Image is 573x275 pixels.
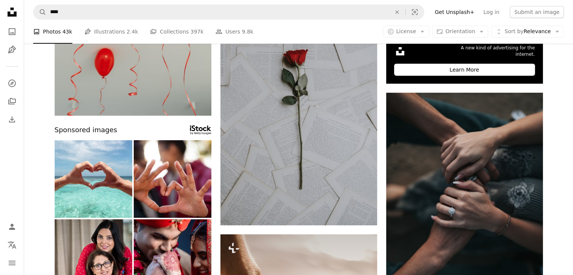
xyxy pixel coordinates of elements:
[504,28,523,34] span: Sort by
[55,140,132,218] img: heart shape with a male and female hand. Clear blue water as background. Freedom in paradise concept
[479,6,504,18] a: Log in
[510,6,564,18] button: Submit an image
[242,27,253,36] span: 9.8k
[448,45,535,58] span: A new kind of advertising for the internet.
[396,28,416,34] span: License
[406,5,424,19] button: Visual search
[5,76,20,91] a: Explore
[5,5,20,21] a: Home — Unsplash
[55,125,117,136] span: Sponsored images
[386,206,543,213] a: man and woman holding each others hands
[5,219,20,234] a: Log in / Sign up
[394,45,406,57] img: file-1631306537910-2580a29a3cfcimage
[432,26,488,38] button: Orientation
[33,5,424,20] form: Find visuals sitewide
[150,20,203,44] a: Collections 397k
[5,112,20,127] a: Download History
[389,5,405,19] button: Clear
[220,106,377,113] a: red rose on book sheets
[5,24,20,39] a: Photos
[5,237,20,252] button: Language
[504,28,551,35] span: Relevance
[430,6,479,18] a: Get Unsplash+
[445,28,475,34] span: Orientation
[134,140,211,218] img: Happy friends making heart shaped symbol with hands and showing.
[190,27,203,36] span: 397k
[84,20,138,44] a: Illustrations 2.4k
[394,64,535,76] div: Learn More
[5,94,20,109] a: Collections
[491,26,564,38] button: Sort byRelevance
[34,5,46,19] button: Search Unsplash
[383,26,429,38] button: License
[215,20,253,44] a: Users 9.8k
[5,42,20,57] a: Illustrations
[5,255,20,270] button: Menu
[127,27,138,36] span: 2.4k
